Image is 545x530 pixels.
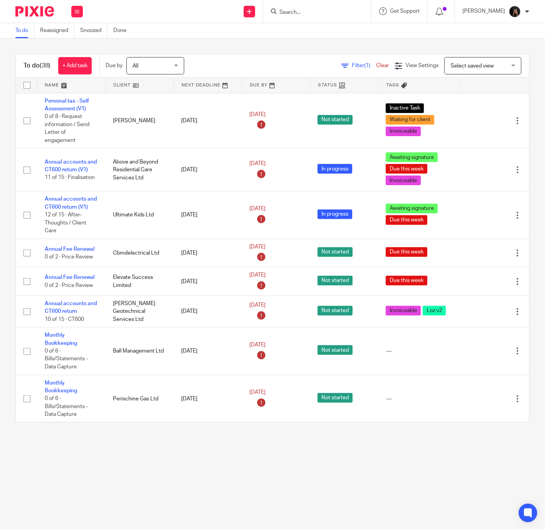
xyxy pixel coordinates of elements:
[24,62,50,70] h1: To do
[105,191,173,239] td: Ultimate Kids Ltd
[173,149,242,191] td: [DATE]
[45,246,94,252] a: Annual Fee Renewal
[386,83,399,87] span: Tags
[386,115,434,125] span: Waiting for client
[279,9,348,16] input: Search
[45,254,93,260] span: 0 of 2 · Price Review
[173,327,242,375] td: [DATE]
[40,62,50,69] span: (38)
[40,23,74,38] a: Reassigned
[45,396,88,417] span: 0 of 6 · Bills/Statements - Data Capture
[173,375,242,422] td: [DATE]
[45,333,77,346] a: Monthly Bookkeeping
[451,63,494,69] span: Select saved view
[318,276,353,285] span: Not started
[386,103,424,113] span: Inactive Task
[58,57,92,74] a: + Add task
[45,212,86,233] span: 12 of 15 · After-Thoughts / Client Care
[105,93,173,149] td: [PERSON_NAME]
[249,273,266,278] span: [DATE]
[45,275,94,280] a: Annual Fee Renewal
[45,317,84,322] span: 10 of 15 · CT600
[113,23,132,38] a: Done
[45,283,93,288] span: 0 of 2 · Price Review
[249,161,266,166] span: [DATE]
[386,347,453,355] div: ---
[318,209,352,219] span: In progress
[463,7,505,15] p: [PERSON_NAME]
[173,93,242,149] td: [DATE]
[173,191,242,239] td: [DATE]
[386,247,427,257] span: Due this week
[105,375,173,422] td: Perischine Gas Ltd
[386,127,421,136] span: Invoiceable
[386,176,421,185] span: Invoiceable
[386,164,427,174] span: Due this week
[105,267,173,296] td: Elevate Success Limited
[133,63,138,69] span: All
[390,8,420,14] span: Get Support
[364,63,370,68] span: (1)
[15,6,54,17] img: Pixie
[405,63,439,68] span: View Settings
[249,390,266,395] span: [DATE]
[249,244,266,250] span: [DATE]
[249,342,266,348] span: [DATE]
[318,115,353,125] span: Not started
[318,247,353,257] span: Not started
[45,114,89,143] span: 0 of 8 · Request information / Send Letter of engagement
[105,327,173,375] td: Ball Management Ltd
[318,345,353,355] span: Not started
[105,239,173,267] td: Cbmdelectrical Ltd
[376,63,389,68] a: Clear
[318,164,352,174] span: In progress
[15,23,34,38] a: To do
[386,152,438,162] span: Awaiting signature
[318,393,353,403] span: Not started
[423,306,446,316] span: Loz v2
[173,239,242,267] td: [DATE]
[386,204,438,213] span: Awaiting signature
[249,112,266,117] span: [DATE]
[45,380,77,393] a: Monthly Bookkeeping
[105,149,173,191] td: Above and Beyond Residential Care Services Ltd
[318,306,353,316] span: Not started
[45,98,89,111] a: Personal tax - Self Assessment (V1)
[106,62,123,69] p: Due by
[45,175,95,181] span: 11 of 15 · Finalisation
[386,215,427,225] span: Due this week
[45,301,97,314] a: Annual accounts and CT600 return
[386,276,427,285] span: Due this week
[45,159,97,172] a: Annual accounts and CT600 return (V1)
[386,306,421,316] span: Invoiceable
[80,23,108,38] a: Snoozed
[352,63,376,68] span: Filter
[173,295,242,327] td: [DATE]
[249,206,266,212] span: [DATE]
[386,395,453,403] div: ---
[509,5,521,18] img: 455A9867.jpg
[105,295,173,327] td: [PERSON_NAME] Geotechnical Services Ltd
[249,303,266,308] span: [DATE]
[45,348,88,370] span: 0 of 6 · Bills/Statements - Data Capture
[45,196,97,209] a: Annual accounts and CT600 return (V1)
[173,267,242,296] td: [DATE]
